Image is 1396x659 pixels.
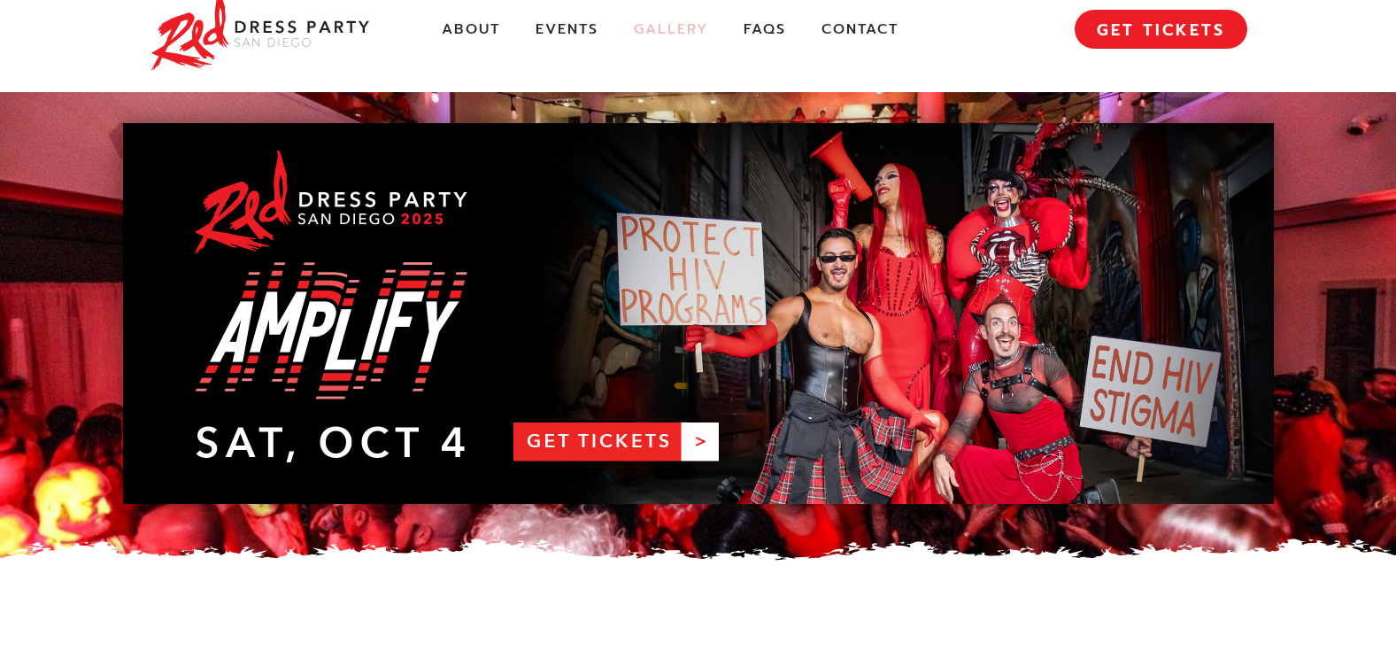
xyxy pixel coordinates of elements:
[744,20,786,39] a: FAQs
[1075,10,1247,49] a: GET TICKETS
[536,20,598,39] a: Events
[821,20,899,39] a: Contact
[442,20,500,39] a: About
[634,20,708,39] a: Gallery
